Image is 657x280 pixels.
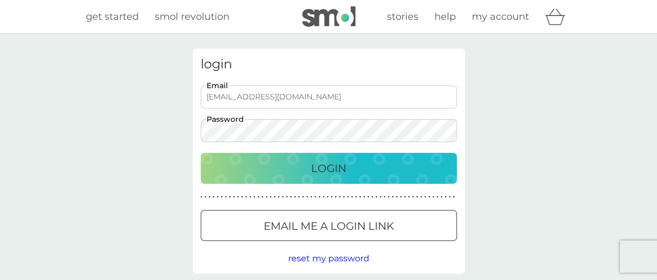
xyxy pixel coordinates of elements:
[225,195,227,200] p: ●
[237,195,239,200] p: ●
[288,252,369,266] button: reset my password
[209,195,211,200] p: ●
[86,11,139,22] span: get started
[387,9,418,25] a: stories
[359,195,361,200] p: ●
[387,195,390,200] p: ●
[339,195,341,200] p: ●
[257,195,259,200] p: ●
[434,11,456,22] span: help
[262,195,264,200] p: ●
[335,195,337,200] p: ●
[396,195,398,200] p: ●
[351,195,353,200] p: ●
[449,195,451,200] p: ●
[155,11,229,22] span: smol revolution
[245,195,247,200] p: ●
[327,195,329,200] p: ●
[400,195,402,200] p: ●
[472,11,529,22] span: my account
[217,195,219,200] p: ●
[241,195,243,200] p: ●
[355,195,357,200] p: ●
[212,195,215,200] p: ●
[314,195,316,200] p: ●
[254,195,256,200] p: ●
[310,195,312,200] p: ●
[322,195,324,200] p: ●
[343,195,345,200] p: ●
[432,195,434,200] p: ●
[429,195,431,200] p: ●
[392,195,394,200] p: ●
[278,195,280,200] p: ●
[201,210,457,241] button: Email me a login link
[233,195,235,200] p: ●
[302,6,355,27] img: smol
[274,195,276,200] p: ●
[319,195,321,200] p: ●
[298,195,300,200] p: ●
[86,9,139,25] a: get started
[424,195,426,200] p: ●
[404,195,406,200] p: ●
[290,195,292,200] p: ●
[445,195,447,200] p: ●
[221,195,223,200] p: ●
[270,195,272,200] p: ●
[453,195,455,200] p: ●
[302,195,304,200] p: ●
[155,9,229,25] a: smol revolution
[384,195,386,200] p: ●
[347,195,349,200] p: ●
[282,195,284,200] p: ●
[306,195,308,200] p: ●
[311,160,346,177] p: Login
[379,195,382,200] p: ●
[371,195,374,200] p: ●
[249,195,251,200] p: ●
[201,153,457,184] button: Login
[437,195,439,200] p: ●
[387,11,418,22] span: stories
[294,195,296,200] p: ●
[266,195,268,200] p: ●
[367,195,369,200] p: ●
[412,195,414,200] p: ●
[201,57,457,72] h3: login
[434,9,456,25] a: help
[416,195,418,200] p: ●
[204,195,207,200] p: ●
[331,195,333,200] p: ●
[201,195,203,200] p: ●
[408,195,410,200] p: ●
[288,253,369,263] span: reset my password
[363,195,366,200] p: ●
[545,6,572,27] div: basket
[440,195,442,200] p: ●
[229,195,231,200] p: ●
[472,9,529,25] a: my account
[286,195,288,200] p: ●
[375,195,377,200] p: ●
[264,217,394,235] p: Email me a login link
[420,195,422,200] p: ●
